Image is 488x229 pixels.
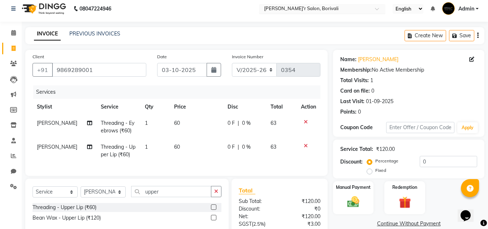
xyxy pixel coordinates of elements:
span: [PERSON_NAME] [37,120,77,126]
span: 60 [174,144,180,150]
div: 0 [371,87,374,95]
span: Admin [458,5,474,13]
div: Points: [340,108,357,116]
div: 1 [370,77,373,84]
img: Admin [442,2,455,15]
span: 0 % [242,143,251,151]
th: Service [96,99,141,115]
span: SGST [239,221,252,227]
div: Discount: [233,205,280,213]
div: Net: [233,213,280,220]
button: +91 [33,63,53,77]
div: Total Visits: [340,77,369,84]
th: Total [266,99,297,115]
div: Name: [340,56,357,63]
span: Total [239,187,255,194]
div: ( ) [233,220,280,228]
span: 63 [271,120,276,126]
div: Last Visit: [340,98,364,105]
span: 63 [271,144,276,150]
span: 2.5% [253,221,264,227]
button: Apply [457,122,478,133]
div: ₹0 [280,205,326,213]
label: Fixed [375,167,386,174]
div: Bean Wax - Upper Lip (₹120) [33,214,101,222]
div: Coupon Code [340,124,386,131]
a: PREVIOUS INVOICES [69,30,120,37]
span: | [238,143,239,151]
span: | [238,119,239,127]
span: 60 [174,120,180,126]
img: _gift.svg [395,195,415,210]
img: _cash.svg [344,195,363,209]
a: [PERSON_NAME] [358,56,398,63]
div: Threading - Upper Lip (₹60) [33,204,96,211]
label: Redemption [392,184,417,191]
iframe: chat widget [458,200,481,222]
a: INVOICE [34,27,61,41]
th: Stylist [33,99,96,115]
div: Services [33,85,326,99]
span: 1 [145,144,148,150]
th: Disc [223,99,266,115]
div: 01-09-2025 [366,98,393,105]
span: [PERSON_NAME] [37,144,77,150]
input: Search or Scan [131,186,211,197]
div: 0 [358,108,361,116]
div: ₹120.00 [280,198,326,205]
label: Percentage [375,158,398,164]
span: 0 F [228,143,235,151]
span: 0 F [228,119,235,127]
span: 0 % [242,119,251,127]
div: Service Total: [340,145,373,153]
button: Save [449,30,474,41]
a: Continue Without Payment [334,220,483,228]
span: Threading - Upper Lip (₹60) [101,144,135,158]
span: 1 [145,120,148,126]
th: Price [170,99,223,115]
label: Client [33,54,44,60]
th: Action [297,99,320,115]
span: Threading - Eyebrows (₹60) [101,120,134,134]
label: Date [157,54,167,60]
div: ₹120.00 [376,145,395,153]
div: ₹3.00 [280,220,326,228]
button: Create New [405,30,446,41]
div: ₹120.00 [280,213,326,220]
input: Search by Name/Mobile/Email/Code [52,63,146,77]
th: Qty [141,99,170,115]
div: Membership: [340,66,372,74]
div: No Active Membership [340,66,477,74]
label: Manual Payment [336,184,371,191]
label: Invoice Number [232,54,263,60]
div: Card on file: [340,87,370,95]
input: Enter Offer / Coupon Code [386,122,454,133]
div: Sub Total: [233,198,280,205]
div: Discount: [340,158,363,166]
